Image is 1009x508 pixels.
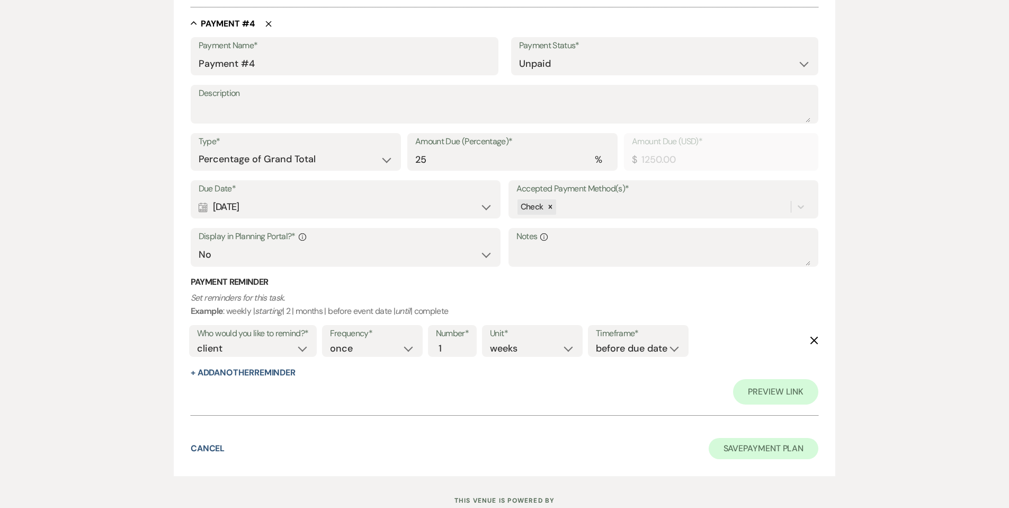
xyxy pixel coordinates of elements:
i: Set reminders for this task. [191,292,285,303]
div: [DATE] [199,197,493,217]
label: Notes [516,229,811,244]
label: Accepted Payment Method(s)* [516,181,811,197]
label: Unit* [490,326,575,341]
div: % [595,153,602,167]
span: Check [521,202,543,212]
label: Amount Due (USD)* [632,134,810,150]
label: Display in Planning Portal?* [199,229,493,244]
label: Due Date* [199,181,493,197]
label: Frequency* [330,326,415,341]
div: $ [632,153,637,167]
h3: Payment Reminder [191,276,819,288]
b: Example [191,305,224,317]
label: Description [199,86,811,101]
label: Payment Name* [199,38,490,54]
label: Who would you like to remind?* [197,326,309,341]
label: Number* [436,326,469,341]
label: Payment Status* [519,38,811,54]
label: Type* [199,134,393,150]
button: Cancel [191,444,225,453]
label: Timeframe* [596,326,681,341]
label: Amount Due (Percentage)* [415,134,610,150]
button: Payment #4 [191,18,255,29]
h5: Payment # 4 [201,18,255,30]
i: starting [255,305,282,317]
button: SavePayment Plan [709,438,819,459]
a: Preview Link [733,379,818,405]
p: : weekly | | 2 | months | before event date | | complete [191,291,819,318]
button: + AddAnotherReminder [191,369,296,377]
i: until [395,305,410,317]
